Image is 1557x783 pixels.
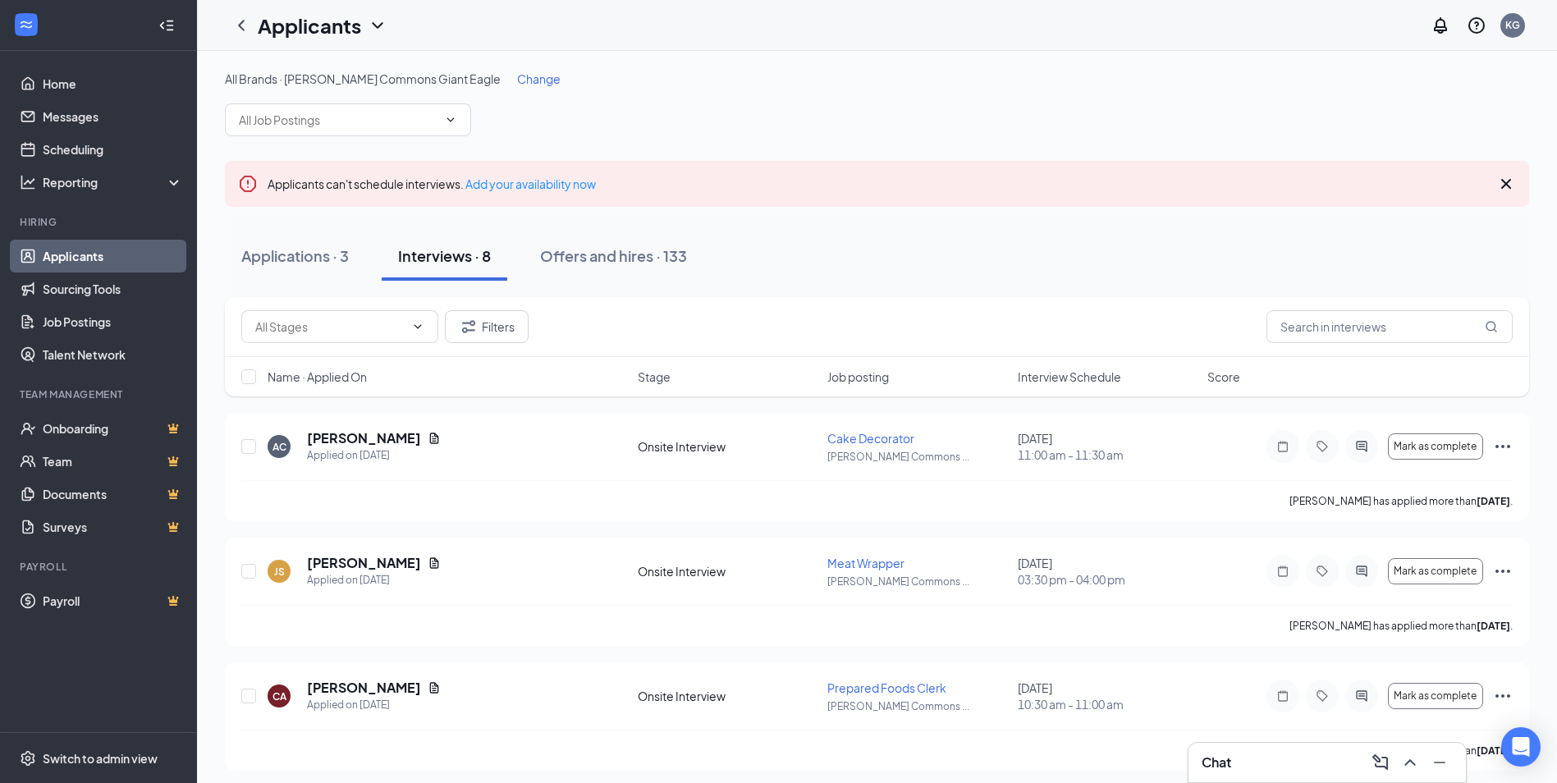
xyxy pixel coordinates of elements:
div: Applied on [DATE] [307,572,441,588]
div: Reporting [43,174,184,190]
a: SurveysCrown [43,511,183,543]
svg: Note [1273,565,1293,578]
div: Offers and hires · 133 [540,245,687,266]
input: All Job Postings [239,111,437,129]
div: Team Management [20,387,180,401]
span: Applicants can't schedule interviews. [268,176,596,191]
div: CA [272,689,286,703]
a: DocumentsCrown [43,478,183,511]
button: Mark as complete [1388,433,1483,460]
p: [PERSON_NAME] Commons ... [827,450,1007,464]
a: Talent Network [43,338,183,371]
a: TeamCrown [43,445,183,478]
span: Cake Decorator [827,431,914,446]
svg: Ellipses [1493,437,1513,456]
span: Name · Applied On [268,369,367,385]
div: Applications · 3 [241,245,349,266]
svg: ActiveChat [1352,689,1372,703]
p: [PERSON_NAME] has applied more than . [1289,494,1513,508]
b: [DATE] [1477,495,1510,507]
a: Add your availability now [465,176,596,191]
button: Mark as complete [1388,683,1483,709]
span: Mark as complete [1394,565,1477,577]
div: JS [274,565,285,579]
span: 03:30 pm - 04:00 pm [1018,571,1198,588]
span: Mark as complete [1394,690,1477,702]
span: Mark as complete [1394,441,1477,452]
input: All Stages [255,318,405,336]
a: Home [43,67,183,100]
button: Minimize [1426,749,1453,776]
svg: Error [238,174,258,194]
button: Filter Filters [445,310,529,343]
a: Scheduling [43,133,183,166]
svg: Settings [20,750,36,767]
button: ChevronUp [1397,749,1423,776]
div: Applied on [DATE] [307,697,441,713]
svg: Notifications [1431,16,1450,35]
div: KG [1505,18,1520,32]
div: AC [272,440,286,454]
h5: [PERSON_NAME] [307,679,421,697]
span: 11:00 am - 11:30 am [1018,446,1198,463]
div: Onsite Interview [638,688,817,704]
a: OnboardingCrown [43,412,183,445]
svg: ChevronDown [368,16,387,35]
div: Onsite Interview [638,563,817,579]
b: [DATE] [1477,620,1510,632]
svg: Document [428,681,441,694]
button: Mark as complete [1388,558,1483,584]
svg: QuestionInfo [1467,16,1486,35]
div: Onsite Interview [638,438,817,455]
svg: Analysis [20,174,36,190]
svg: Tag [1312,689,1332,703]
a: Messages [43,100,183,133]
span: Stage [638,369,671,385]
p: [PERSON_NAME] Commons ... [827,699,1007,713]
svg: Ellipses [1493,561,1513,581]
svg: WorkstreamLogo [18,16,34,33]
div: [DATE] [1018,680,1198,712]
b: [DATE] [1477,744,1510,757]
svg: ActiveChat [1352,440,1372,453]
span: Meat Wrapper [827,556,904,570]
svg: ChevronLeft [231,16,251,35]
div: Interviews · 8 [398,245,491,266]
svg: Note [1273,689,1293,703]
svg: ActiveChat [1352,565,1372,578]
span: Interview Schedule [1018,369,1121,385]
span: Change [517,71,561,86]
div: Payroll [20,560,180,574]
div: Switch to admin view [43,750,158,767]
svg: ChevronDown [444,113,457,126]
svg: ChevronDown [411,320,424,333]
div: [DATE] [1018,430,1198,463]
a: Applicants [43,240,183,272]
svg: Cross [1496,174,1516,194]
svg: ChevronUp [1400,753,1420,772]
p: [PERSON_NAME] has applied more than . [1289,619,1513,633]
div: Open Intercom Messenger [1501,727,1541,767]
svg: Collapse [158,17,175,34]
svg: ComposeMessage [1371,753,1390,772]
a: Sourcing Tools [43,272,183,305]
svg: Minimize [1430,753,1449,772]
svg: MagnifyingGlass [1485,320,1498,333]
svg: Document [428,556,441,570]
svg: Note [1273,440,1293,453]
a: Job Postings [43,305,183,338]
span: 10:30 am - 11:00 am [1018,696,1198,712]
span: Score [1207,369,1240,385]
svg: Document [428,432,441,445]
span: All Brands · [PERSON_NAME] Commons Giant Eagle [225,71,501,86]
div: Applied on [DATE] [307,447,441,464]
span: Prepared Foods Clerk [827,680,946,695]
h3: Chat [1202,753,1231,772]
span: Job posting [827,369,889,385]
button: ComposeMessage [1367,749,1394,776]
a: PayrollCrown [43,584,183,617]
div: [DATE] [1018,555,1198,588]
svg: Ellipses [1493,686,1513,706]
svg: Filter [459,317,479,337]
